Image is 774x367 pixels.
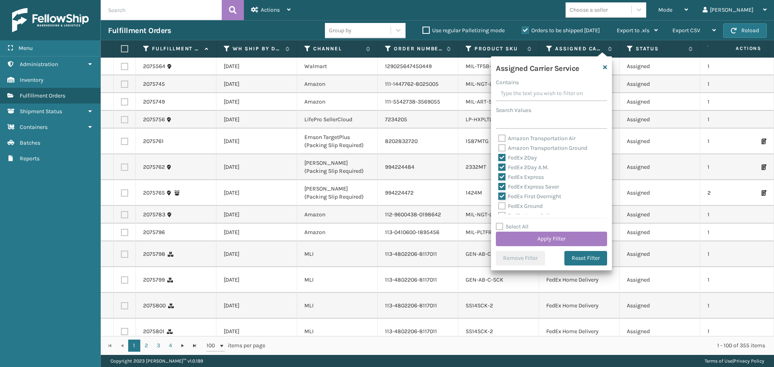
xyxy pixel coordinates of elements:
[620,206,700,224] td: Assigned
[216,129,297,154] td: [DATE]
[216,319,297,344] td: [DATE]
[297,154,378,180] td: [PERSON_NAME] (Packing Slip Required)
[620,75,700,93] td: Assigned
[12,8,89,32] img: logo
[496,223,528,230] label: Select All
[466,328,493,335] a: SS14SCK-2
[20,155,40,162] span: Reports
[20,61,58,68] span: Administration
[143,163,165,171] a: 2075762
[152,340,164,352] a: 3
[297,75,378,93] td: Amazon
[620,154,700,180] td: Assigned
[297,293,378,319] td: MLI
[474,45,523,52] label: Product SKU
[297,319,378,344] td: MLI
[216,293,297,319] td: [DATE]
[539,267,620,293] td: FedEx Home Delivery
[297,267,378,293] td: MLI
[378,293,458,319] td: 113-4802206-8117011
[710,42,766,55] span: Actions
[466,98,501,105] a: MIL-ART-S-GY
[20,124,48,131] span: Containers
[143,328,164,336] a: 2075801
[143,116,165,124] a: 2075756
[539,293,620,319] td: FedEx Home Delivery
[498,154,537,161] label: FedEx 2Day
[110,355,203,367] p: Copyright 2023 [PERSON_NAME]™ v 1.0.189
[466,189,482,196] a: 1424M
[179,342,186,349] span: Go to the next page
[620,293,700,319] td: Assigned
[466,229,522,236] a: MIL-PLTFRMBD-F-FRM
[19,45,33,52] span: Menu
[620,267,700,293] td: Assigned
[378,111,458,129] td: 7234205
[620,224,700,241] td: Assigned
[313,45,362,52] label: Channel
[143,98,165,106] a: 2075749
[378,129,458,154] td: 8202832720
[734,358,764,364] a: Privacy Policy
[496,232,607,246] button: Apply Filter
[297,180,378,206] td: [PERSON_NAME] (Packing Slip Required)
[143,276,165,284] a: 2075799
[705,355,764,367] div: |
[277,342,765,350] div: 1 - 100 of 355 items
[378,224,458,241] td: 113-0410600-1895456
[539,319,620,344] td: FedEx Home Delivery
[164,340,177,352] a: 4
[297,93,378,111] td: Amazon
[466,63,494,70] a: MIL-TFSB-F
[329,26,352,35] div: Group by
[762,164,766,170] i: Print Packing Slip
[498,212,560,219] label: FedEx Home Delivery
[177,340,189,352] a: Go to the next page
[378,58,458,75] td: 129025647450449
[189,340,201,352] a: Go to the last page
[143,250,165,258] a: 2075798
[143,228,165,236] a: 2075796
[297,206,378,224] td: Amazon
[297,111,378,129] td: LifePro SellerCloud
[723,23,767,38] button: Reload
[191,342,198,349] span: Go to the last page
[522,27,600,34] label: Orders to be shipped [DATE]
[216,75,297,93] td: [DATE]
[466,276,504,283] a: GEN-AB-C-SCK
[216,154,297,180] td: [DATE]
[658,6,672,13] span: Mode
[152,45,201,52] label: Fulfillment Order Id
[496,78,519,87] label: Contains
[422,27,505,34] label: Use regular Palletizing mode
[20,77,44,83] span: Inventory
[564,251,607,265] button: Reset Filter
[378,75,458,93] td: 111-1447762-8025005
[620,129,700,154] td: Assigned
[394,45,443,52] label: Order Number
[216,206,297,224] td: [DATE]
[143,211,165,219] a: 2075783
[143,80,165,88] a: 2075745
[620,111,700,129] td: Assigned
[233,45,281,52] label: WH Ship By Date
[20,108,62,115] span: Shipment Status
[128,340,140,352] a: 1
[620,180,700,206] td: Assigned
[143,62,165,70] a: 2075564
[620,241,700,267] td: Assigned
[216,180,297,206] td: [DATE]
[20,139,40,146] span: Batches
[498,145,587,151] label: Amazon Transportation Ground
[216,241,297,267] td: [DATE]
[636,45,685,52] label: Status
[297,129,378,154] td: Emson TargetPlus (Packing Slip Required)
[297,241,378,267] td: MLI
[466,116,509,123] a: LP-HXPLTL-BRNZ
[108,26,171,35] h3: Fulfillment Orders
[617,27,649,34] span: Export to .xls
[762,139,766,144] i: Print Packing Slip
[297,224,378,241] td: Amazon
[378,180,458,206] td: 994224472
[297,58,378,75] td: Walmart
